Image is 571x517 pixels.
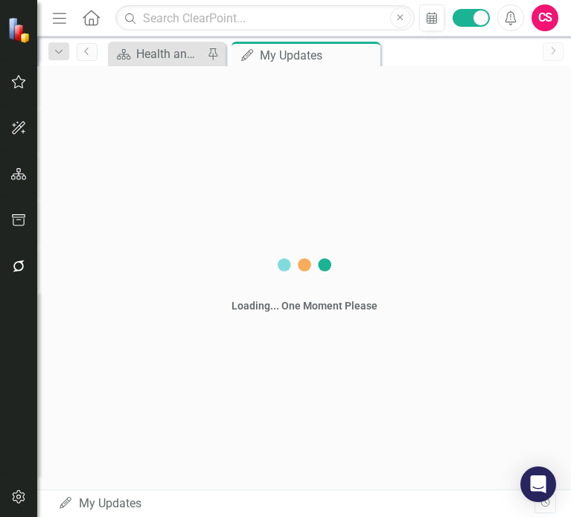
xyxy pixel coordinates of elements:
[115,5,414,31] input: Search ClearPoint...
[7,17,34,43] img: ClearPoint Strategy
[260,46,377,65] div: My Updates
[58,495,535,513] div: My Updates
[232,298,377,313] div: Loading... One Moment Please
[532,4,558,31] button: CS
[112,45,203,63] a: Health and Public Safety
[520,466,556,502] div: Open Intercom Messenger
[136,45,203,63] div: Health and Public Safety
